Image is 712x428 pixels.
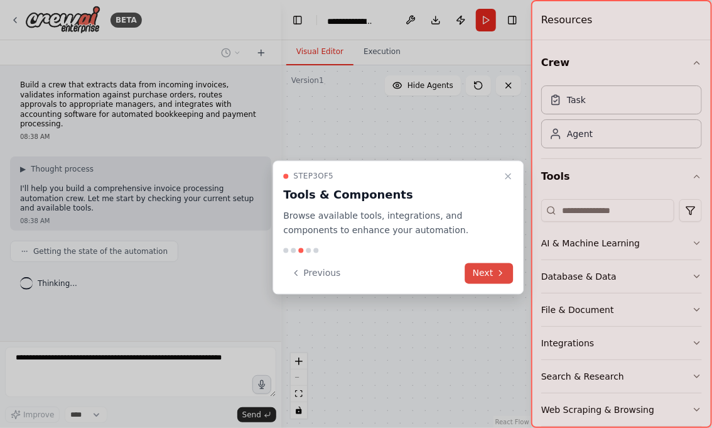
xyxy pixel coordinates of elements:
[500,169,515,184] button: Close walkthrough
[289,11,306,29] button: Hide left sidebar
[283,209,498,238] p: Browse available tools, integrations, and components to enhance your automation.
[465,263,514,283] button: Next
[283,187,498,204] h3: Tools & Components
[293,172,333,182] span: Step 3 of 5
[283,263,348,283] button: Previous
